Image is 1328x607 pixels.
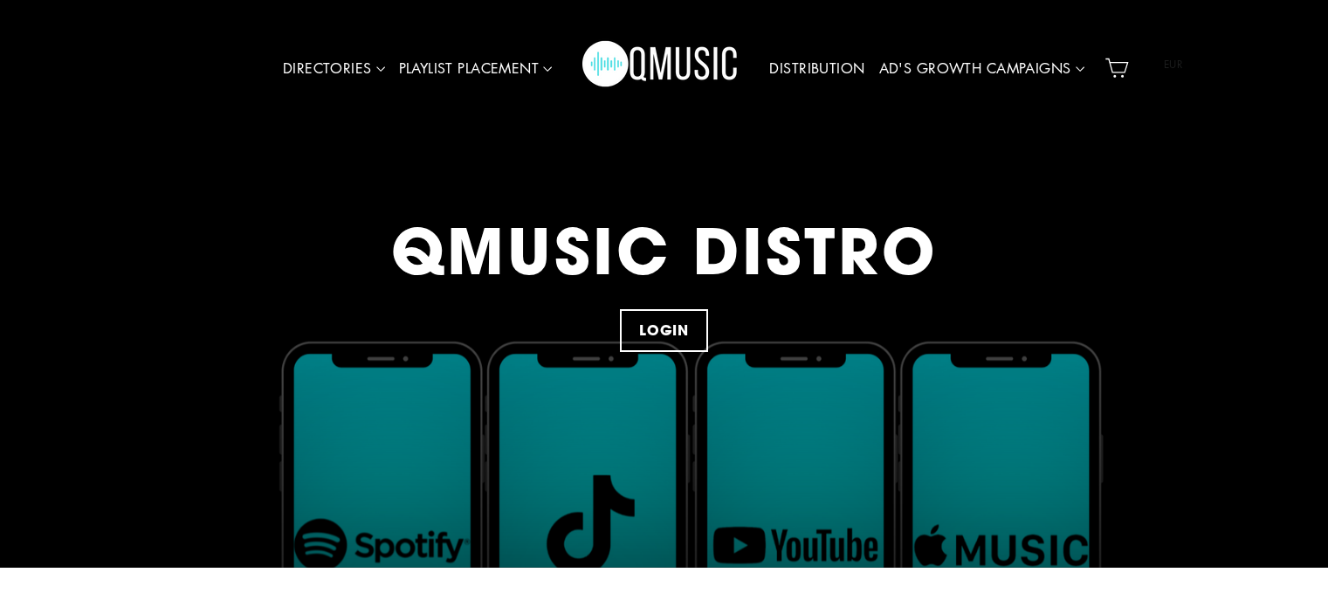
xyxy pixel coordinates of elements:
a: PLAYLIST PLACEMENT [392,49,560,89]
a: DISTRIBUTION [762,49,871,89]
div: QMUSIC DISTRO [391,216,937,287]
div: Primary [224,17,1097,120]
img: Q Music Promotions [582,29,740,107]
span: EUR [1140,52,1207,78]
a: DIRECTORIES [276,49,392,89]
a: AD'S GROWTH CAMPAIGNS [872,49,1091,89]
a: LOGIN [620,309,708,352]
